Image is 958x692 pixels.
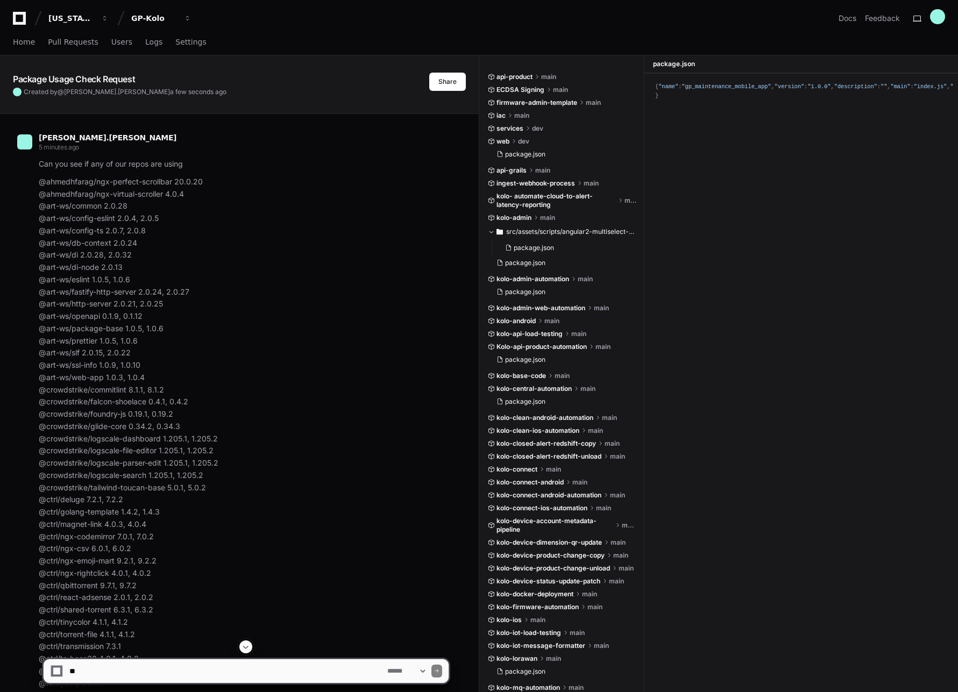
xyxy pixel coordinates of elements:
span: main [610,452,625,461]
span: kolo-device-account-metadata-pipeline [496,517,614,534]
span: main [553,85,568,94]
button: Share [429,73,466,91]
span: "version" [775,83,804,90]
p: Can you see if any of our repos are using [39,158,449,170]
span: iac [496,111,506,120]
span: main [611,538,626,547]
span: kolo-android [496,317,536,325]
span: kolo-api-load-testing [496,330,563,338]
span: 5 minutes ago [39,143,79,151]
button: src/assets/scripts/angular2-multiselect-dropdown [488,223,637,240]
button: package.json [492,284,630,299]
a: Logs [145,30,162,55]
span: main [572,478,587,487]
span: a few seconds ago [170,88,226,96]
span: kolo-base-code [496,372,546,380]
span: Created by [24,88,226,96]
span: main [544,317,559,325]
span: "" [881,83,887,90]
span: @ [58,88,64,96]
a: Pull Requests [48,30,98,55]
span: main [584,179,599,188]
span: main [588,426,603,435]
span: main [605,439,620,448]
span: main [530,616,545,624]
span: api-product [496,73,533,81]
span: kolo-clean-android-automation [496,413,593,422]
span: main [582,590,597,598]
span: kolo-connect-ios-automation [496,504,587,512]
span: main [619,564,634,573]
span: kolo-clean-ios-automation [496,426,579,435]
span: kolo-device-product-change-copy [496,551,605,560]
div: GP-Kolo [131,13,178,24]
span: "1.0.0" [807,83,831,90]
span: kolo-connect-android [496,478,564,487]
span: Kolo-api-product-automation [496,343,587,351]
button: package.json [492,147,630,162]
span: main [580,384,595,393]
svg: Directory [496,225,503,238]
button: [US_STATE] Pacific [44,9,113,28]
span: kolo-closed-alert-redshift-unload [496,452,601,461]
span: kolo-closed-alert-redshift-copy [496,439,596,448]
button: Feedback [865,13,900,24]
span: Users [111,39,132,45]
span: kolo-device-status-update-patch [496,577,600,586]
span: main [609,577,624,586]
span: Pull Requests [48,39,98,45]
span: kolo-docker-deployment [496,590,573,598]
a: Home [13,30,35,55]
span: package.json [505,150,545,159]
span: main [540,213,555,222]
span: [PERSON_NAME].[PERSON_NAME] [64,88,170,96]
span: api-grails [496,166,527,175]
span: Home [13,39,35,45]
span: package.json [505,288,545,296]
span: main [571,330,586,338]
span: kolo-central-automation [496,384,572,393]
span: package.json [505,259,545,267]
span: services [496,124,523,133]
span: dev [532,124,543,133]
span: ingest-webhook-process [496,179,575,188]
span: main [570,629,585,637]
span: main [602,413,617,422]
span: main [595,343,611,351]
span: "main" [891,83,911,90]
span: src/assets/scripts/angular2-multiselect-dropdown [506,227,637,236]
span: Logs [145,39,162,45]
div: [US_STATE] Pacific [48,13,95,24]
button: package.json [501,240,630,255]
span: main [610,491,625,500]
button: GP-Kolo [127,9,196,28]
button: package.json [492,255,630,270]
span: kolo-device-dimension-qr-update [496,538,602,547]
span: main [586,98,601,107]
span: kolo- automate-cloud-to-alert-latency-reporting [496,192,616,209]
span: Settings [175,39,206,45]
span: package.json [514,244,554,252]
span: "gp_maintenance_mobile_app" [682,83,771,90]
span: main [578,275,593,283]
span: dev [518,137,529,146]
span: kolo-admin-web-automation [496,304,585,312]
app-text-character-animate: Package Usage Check Request [13,74,135,84]
span: main [587,603,602,611]
span: main [541,73,556,81]
span: main [596,504,611,512]
span: kolo-admin [496,213,531,222]
span: web [496,137,509,146]
span: "description" [834,83,877,90]
button: package.json [492,352,630,367]
span: main [546,465,561,474]
span: "index.js" [914,83,947,90]
span: kolo-connect [496,465,537,474]
span: kolo-ios [496,616,522,624]
span: main [622,521,636,530]
span: package.json [505,397,545,406]
span: main [594,304,609,312]
span: main [613,551,628,560]
span: "name" [658,83,678,90]
button: package.json [492,394,630,409]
